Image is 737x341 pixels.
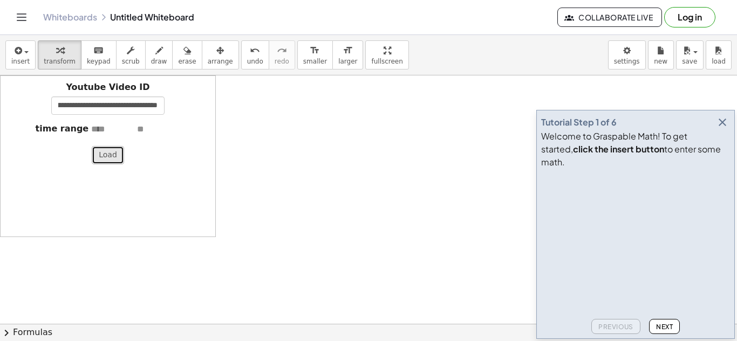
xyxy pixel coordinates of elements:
button: format_sizelarger [332,40,363,69]
span: settings [614,58,640,65]
div: Tutorial Step 1 of 6 [541,116,617,129]
button: Toggle navigation [13,9,30,26]
span: transform [44,58,76,65]
label: Youtube Video ID [66,81,149,94]
button: undoundo [241,40,269,69]
span: larger [338,58,357,65]
button: transform [38,40,81,69]
span: Next [656,323,673,331]
div: Welcome to Graspable Math! To get started, to enter some math. [541,130,730,169]
span: redo [275,58,289,65]
span: Collaborate Live [567,12,653,22]
span: keypad [87,58,111,65]
button: load [706,40,732,69]
button: save [676,40,704,69]
button: format_sizesmaller [297,40,333,69]
button: draw [145,40,173,69]
button: new [648,40,674,69]
span: arrange [208,58,233,65]
span: save [682,58,697,65]
i: undo [250,44,260,57]
button: Collaborate Live [557,8,662,27]
i: format_size [310,44,320,57]
a: Whiteboards [43,12,97,23]
label: time range [36,123,89,135]
button: Next [649,319,680,334]
button: keyboardkeypad [81,40,117,69]
button: arrange [202,40,239,69]
i: format_size [343,44,353,57]
span: insert [11,58,30,65]
span: smaller [303,58,327,65]
button: insert [5,40,36,69]
button: redoredo [269,40,295,69]
span: undo [247,58,263,65]
b: click the insert button [573,143,664,155]
button: scrub [116,40,146,69]
span: load [712,58,726,65]
button: fullscreen [365,40,408,69]
button: Load [92,146,124,164]
span: scrub [122,58,140,65]
i: keyboard [93,44,104,57]
button: settings [608,40,646,69]
button: erase [172,40,202,69]
span: erase [178,58,196,65]
span: draw [151,58,167,65]
i: redo [277,44,287,57]
span: new [654,58,667,65]
button: Log in [664,7,715,27]
span: fullscreen [371,58,402,65]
